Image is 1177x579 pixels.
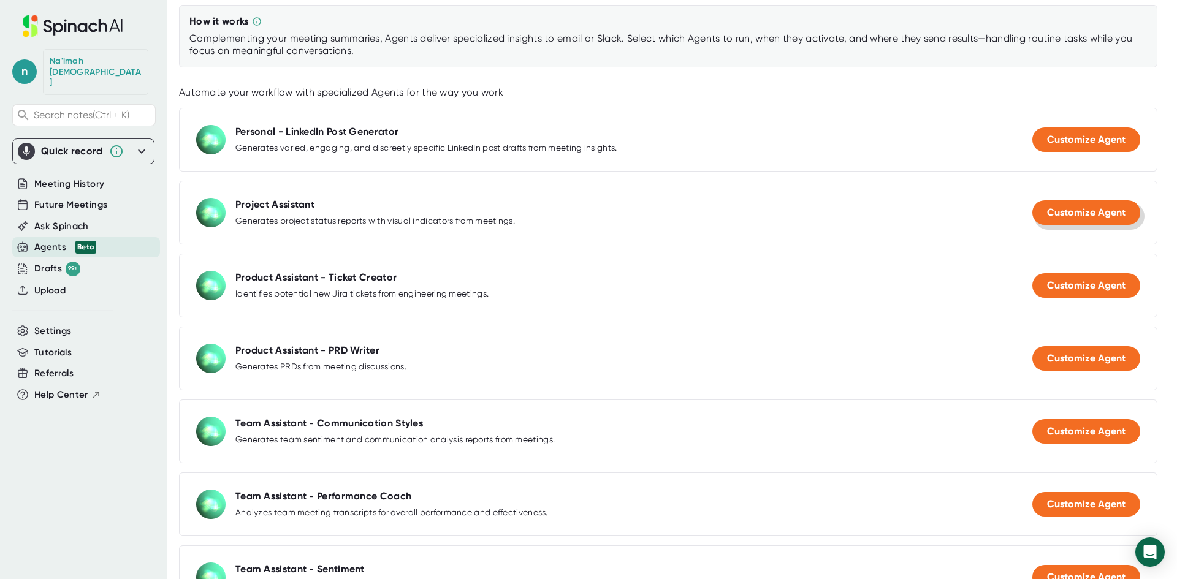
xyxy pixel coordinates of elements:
[34,366,74,380] button: Referrals
[235,344,379,357] div: Product Assistant - PRD Writer
[1032,346,1140,371] button: Customize Agent
[235,126,398,138] div: Personal - LinkedIn Post Generator
[1032,273,1140,298] button: Customize Agent
[34,388,101,402] button: Help Center
[196,125,226,154] img: Personal - LinkedIn Post Generator
[196,417,226,446] img: Team Assistant - Communication Styles
[235,417,423,430] div: Team Assistant - Communication Styles
[179,86,1157,99] div: Automate your workflow with specialized Agents for the way you work
[1032,200,1140,225] button: Customize Agent
[34,284,66,298] button: Upload
[1032,127,1140,152] button: Customize Agent
[12,59,37,84] span: n
[41,145,103,157] div: Quick record
[235,490,411,502] div: Team Assistant - Performance Coach
[75,241,96,254] div: Beta
[235,271,397,284] div: Product Assistant - Ticket Creator
[235,289,489,300] div: Identifies potential new Jira tickets from engineering meetings.
[1047,279,1126,291] span: Customize Agent
[34,219,89,233] button: Ask Spinach
[34,262,80,276] button: Drafts 99+
[34,240,96,254] div: Agents
[34,109,129,121] span: Search notes (Ctrl + K)
[1047,498,1126,510] span: Customize Agent
[50,56,142,88] div: Na'imah Muhammad
[1032,492,1140,517] button: Customize Agent
[66,262,80,276] div: 99+
[196,198,226,227] img: Project Assistant
[235,361,406,373] div: Generates PRDs from meeting discussions.
[34,324,72,338] button: Settings
[189,32,1147,57] div: Complementing your meeting summaries, Agents deliver specialized insights to email or Slack. Sele...
[1047,352,1126,364] span: Customize Agent
[1047,134,1126,145] span: Customize Agent
[34,388,88,402] span: Help Center
[1047,425,1126,437] span: Customize Agent
[235,563,365,575] div: Team Assistant - Sentiment
[34,177,104,191] button: Meeting History
[235,143,617,154] div: Generates varied, engaging, and discreetly specific LinkedIn post drafts from meeting insights.
[235,216,515,227] div: Generates project status reports with visual indicators from meetings.
[18,139,149,164] div: Quick record
[235,434,555,445] div: Generates team sentiment and communication analysis reports from meetings.
[196,271,226,300] img: Product Assistant - Ticket Creator
[34,198,107,212] button: Future Meetings
[252,17,262,26] svg: Complementing your meeting summaries, Agents deliver specialized insights to email or Slack. Sele...
[189,15,249,28] div: How it works
[1135,537,1165,567] div: Open Intercom Messenger
[235,507,548,518] div: Analyzes team meeting transcripts for overall performance and effectiveness.
[196,490,226,519] img: Team Assistant - Performance Coach
[34,262,80,276] div: Drafts
[196,344,226,373] img: Product Assistant - PRD Writer
[1047,206,1126,218] span: Customize Agent
[235,199,314,211] div: Project Assistant
[1032,419,1140,444] button: Customize Agent
[34,240,96,254] button: Agents Beta
[34,346,72,360] button: Tutorials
